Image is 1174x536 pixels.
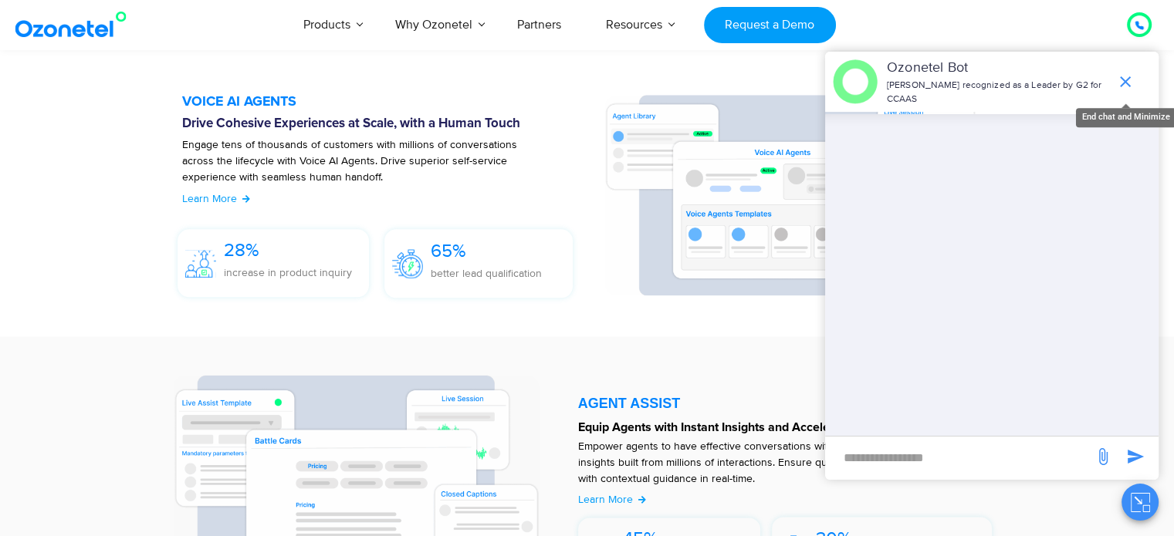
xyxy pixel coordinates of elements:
span: send message [1120,441,1151,472]
p: Ozonetel Bot [887,58,1108,79]
h6: Drive Cohesive Experiences at Scale, with a Human Touch [182,116,589,132]
p: Engage tens of thousands of customers with millions of conversations across the lifecycle with Vo... [182,137,550,201]
div: new-msg-input [833,444,1086,472]
a: Learn More [578,491,647,507]
span: Learn More [182,192,237,205]
img: 28% [185,250,216,278]
strong: Equip Agents with Instant Insights and Accelerate Resolutions [578,421,920,433]
a: Learn More [182,190,251,207]
h5: VOICE AI AGENTS [182,95,589,109]
p: better lead qualification [431,265,542,281]
p: Empower agents to have effective conversations with AI-led nudges and deeper insights built from ... [578,438,977,487]
a: Request a Demo [704,7,836,43]
span: send message [1088,441,1118,472]
span: 28% [224,239,259,261]
p: increase in product inquiry [224,265,352,281]
img: header [833,59,878,104]
span: Learn More [578,493,633,506]
span: 65% [431,240,466,262]
span: end chat or minimize [1110,66,1141,97]
div: AGENT ASSIST [578,396,993,410]
p: [PERSON_NAME] recognized as a Leader by G2 for CCAAS [887,79,1108,106]
img: 65% [392,249,423,278]
button: Close chat [1122,484,1159,521]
